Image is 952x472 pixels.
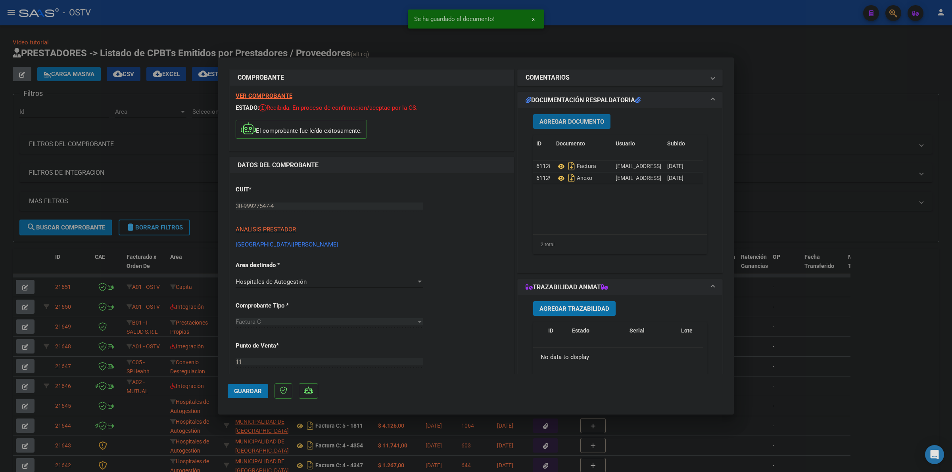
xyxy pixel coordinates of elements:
[236,92,292,99] a: VER COMPROBANTE
[553,135,612,152] datatable-header-cell: Documento
[630,327,645,334] span: Serial
[526,12,541,26] button: x
[664,135,704,152] datatable-header-cell: Subido
[259,104,418,111] span: Recibida. En proceso de confirmacion/aceptac por la OS.
[925,445,944,464] div: Open Intercom Messenger
[236,185,317,194] p: CUIT
[566,160,577,172] i: Descargar documento
[533,135,553,152] datatable-header-cell: ID
[234,388,262,395] span: Guardar
[518,70,722,86] mat-expansion-panel-header: COMENTARIOS
[539,305,609,312] span: Agregar Trazabilidad
[526,73,570,82] h1: COMENTARIOS
[536,140,541,147] span: ID
[556,140,585,147] span: Documento
[236,341,317,350] p: Punto de Venta
[572,327,589,334] span: Estado
[236,226,296,233] span: ANALISIS PRESTADOR
[616,140,635,147] span: Usuario
[236,104,259,111] span: ESTADO:
[518,92,722,108] mat-expansion-panel-header: DOCUMENTACIÓN RESPALDATORIA
[526,283,608,292] h1: TRAZABILIDAD ANMAT
[518,108,722,273] div: DOCUMENTACIÓN RESPALDATORIA
[236,278,307,285] span: Hospitales de Autogestión
[681,327,693,334] span: Lote
[667,175,683,181] span: [DATE]
[236,240,508,249] p: [GEOGRAPHIC_DATA][PERSON_NAME]
[236,318,261,325] span: Factura C
[539,118,604,125] span: Agregar Documento
[556,175,592,182] span: Anexo
[667,163,683,169] span: [DATE]
[612,135,664,152] datatable-header-cell: Usuario
[526,96,641,105] h1: DOCUMENTACIÓN RESPALDATORIA
[236,301,317,310] p: Comprobante Tipo *
[236,261,317,270] p: Area destinado *
[569,322,626,348] datatable-header-cell: Estado
[616,175,761,181] span: [EMAIL_ADDRESS][DOMAIN_NAME] - [GEOGRAPHIC_DATA]
[533,301,616,316] button: Agregar Trazabilidad
[414,15,495,23] span: Se ha guardado el documento!
[532,15,535,23] span: x
[548,327,553,334] span: ID
[238,74,284,81] strong: COMPROBANTE
[238,161,319,169] strong: DATOS DEL COMPROBANTE
[533,114,610,129] button: Agregar Documento
[533,235,707,254] div: 2 total
[518,295,722,460] div: TRAZABILIDAD ANMAT
[536,175,552,181] span: 61129
[667,140,685,147] span: Subido
[678,322,712,348] datatable-header-cell: Lote
[533,348,703,367] div: No data to display
[566,172,577,184] i: Descargar documento
[616,163,761,169] span: [EMAIL_ADDRESS][DOMAIN_NAME] - [GEOGRAPHIC_DATA]
[545,322,569,348] datatable-header-cell: ID
[536,163,552,169] span: 61128
[626,322,678,348] datatable-header-cell: Serial
[556,163,596,170] span: Factura
[228,384,268,398] button: Guardar
[236,120,367,139] p: El comprobante fue leído exitosamente.
[518,279,722,295] mat-expansion-panel-header: TRAZABILIDAD ANMAT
